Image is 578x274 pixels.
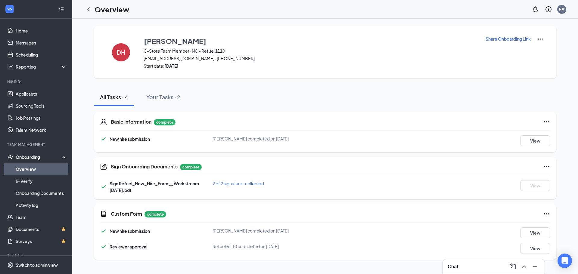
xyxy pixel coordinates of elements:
[111,211,142,217] h5: Custom Form
[16,175,67,187] a: E-Verify
[537,35,544,43] img: More Actions
[16,211,67,223] a: Team
[16,163,67,175] a: Overview
[16,112,67,124] a: Job Postings
[7,64,13,70] svg: Analysis
[180,164,202,170] p: complete
[519,262,529,271] button: ChevronUp
[545,6,552,13] svg: QuestionInfo
[532,6,539,13] svg: Notifications
[510,263,517,270] svg: ComposeMessage
[213,136,289,141] span: [PERSON_NAME] completed on [DATE]
[508,262,518,271] button: ComposeMessage
[543,118,550,125] svg: Ellipses
[559,7,564,12] div: R#
[16,262,58,268] div: Switch to admin view
[7,6,13,12] svg: WorkstreamLogo
[7,142,66,147] div: Team Management
[16,88,67,100] a: Applicants
[16,187,67,199] a: Onboarding Documents
[520,180,550,191] button: View
[146,93,180,101] div: Your Tasks · 2
[111,163,178,170] h5: Sign Onboarding Documents
[16,64,67,70] div: Reporting
[558,254,572,268] div: Open Intercom Messenger
[106,35,136,69] button: DH
[16,199,67,211] a: Activity log
[110,228,150,234] span: New hire submission
[16,223,67,235] a: DocumentsCrown
[144,55,478,61] span: [EMAIL_ADDRESS][DOMAIN_NAME] · [PHONE_NUMBER]
[16,235,67,247] a: SurveysCrown
[100,118,107,125] svg: User
[520,243,550,254] button: View
[16,124,67,136] a: Talent Network
[543,210,550,217] svg: Ellipses
[100,93,128,101] div: All Tasks · 4
[144,63,478,69] span: Start date:
[16,37,67,49] a: Messages
[7,253,66,258] div: Payroll
[164,63,179,69] strong: [DATE]
[144,36,206,46] h3: [PERSON_NAME]
[543,163,550,170] svg: Ellipses
[95,4,129,14] h1: Overview
[144,211,166,217] p: complete
[100,210,107,217] svg: CustomFormIcon
[7,262,13,268] svg: Settings
[154,119,176,125] p: complete
[16,49,67,61] a: Scheduling
[144,48,478,54] span: C-Store Team Member · NC - Refuel 1110
[485,35,531,42] button: Share Onboarding Link
[144,35,478,46] button: [PERSON_NAME]
[531,263,539,270] svg: Minimize
[520,135,550,146] button: View
[16,100,67,112] a: Sourcing Tools
[448,263,458,270] h3: Chat
[7,154,13,160] svg: UserCheck
[110,244,147,249] span: Reviewer approval
[213,181,264,186] span: 2 of 2 signatures collected
[530,262,540,271] button: Minimize
[16,154,62,160] div: Onboarding
[100,135,107,143] svg: Checkmark
[213,228,289,233] span: [PERSON_NAME] completed on [DATE]
[7,79,66,84] div: Hiring
[58,6,64,12] svg: Collapse
[100,227,107,235] svg: Checkmark
[100,163,107,170] svg: CompanyDocumentIcon
[213,244,279,249] span: Refuel #110 completed on [DATE]
[85,6,92,13] svg: ChevronLeft
[111,119,151,125] h5: Basic Information
[100,183,107,190] svg: Checkmark
[521,263,528,270] svg: ChevronUp
[117,50,126,54] h4: DH
[100,243,107,250] svg: Checkmark
[16,25,67,37] a: Home
[520,227,550,238] button: View
[110,181,199,193] span: Sign Refuel_New_Hire_Form__Workstream [DATE].pdf
[110,136,150,142] span: New hire submission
